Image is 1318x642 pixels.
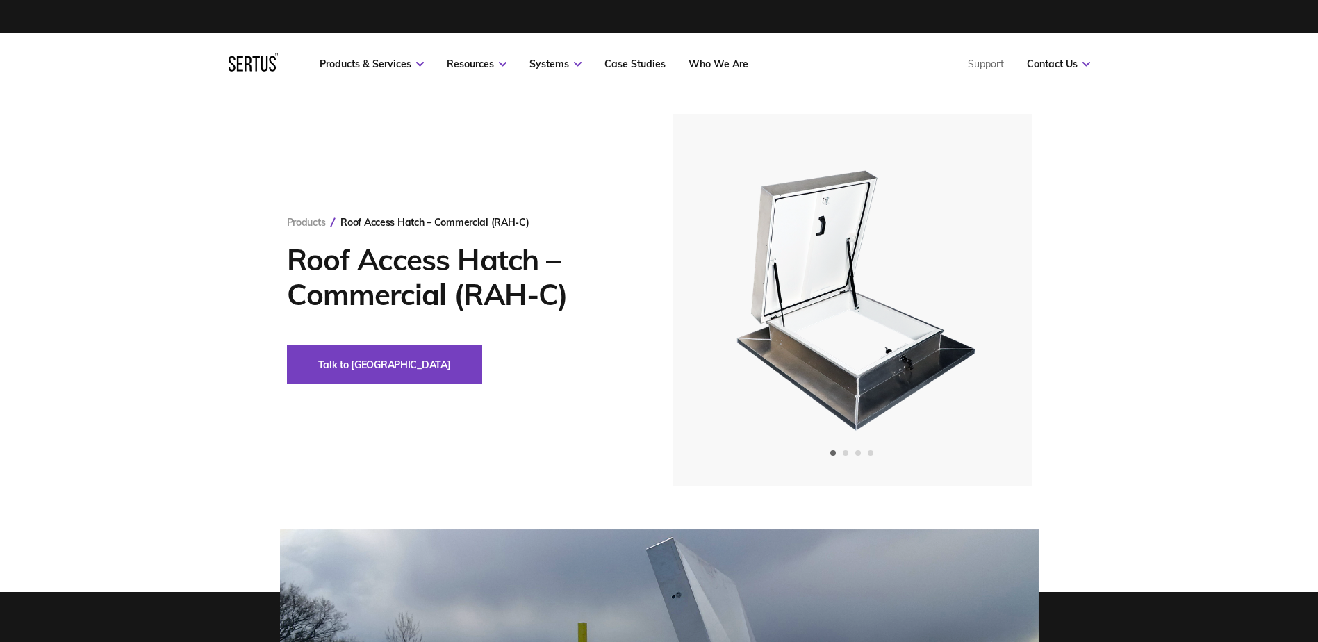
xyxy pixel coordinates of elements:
a: Products [287,216,326,229]
a: Products & Services [320,58,424,70]
a: Case Studies [604,58,666,70]
a: Who We Are [689,58,748,70]
h1: Roof Access Hatch – Commercial (RAH-C) [287,242,631,312]
button: Talk to [GEOGRAPHIC_DATA] [287,345,482,384]
span: Go to slide 4 [868,450,873,456]
span: Go to slide 2 [843,450,848,456]
a: Systems [529,58,582,70]
iframe: Chat Widget [1068,481,1318,642]
a: Contact Us [1027,58,1090,70]
a: Resources [447,58,506,70]
a: Support [968,58,1004,70]
span: Go to slide 3 [855,450,861,456]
